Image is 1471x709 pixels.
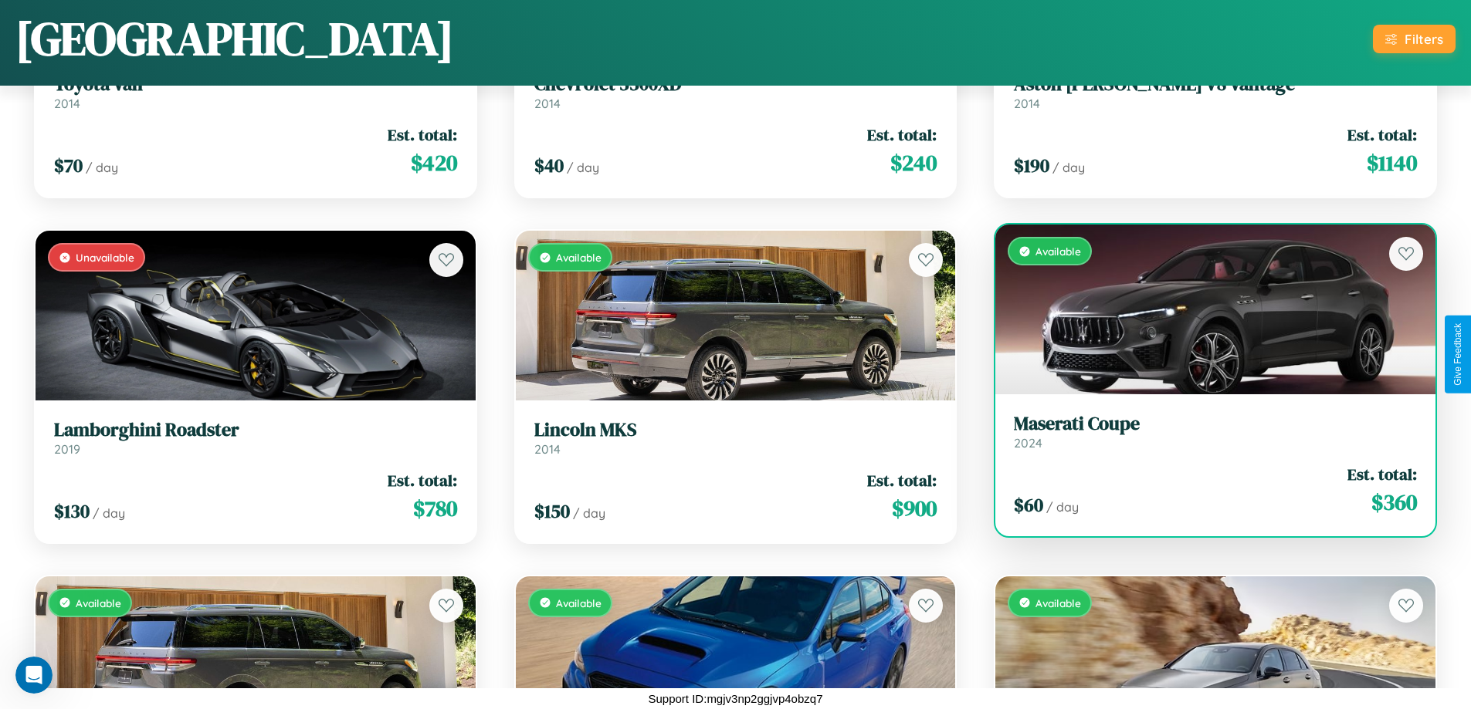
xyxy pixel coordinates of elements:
[388,123,457,146] span: Est. total:
[1035,245,1081,258] span: Available
[93,505,125,521] span: / day
[890,147,937,178] span: $ 240
[54,498,90,524] span: $ 130
[86,160,118,175] span: / day
[54,419,457,457] a: Lamborghini Roadster2019
[1014,492,1043,518] span: $ 60
[1373,25,1456,53] button: Filters
[556,596,602,609] span: Available
[15,657,53,694] iframe: Intercom live chat
[1405,31,1443,47] div: Filters
[1014,413,1417,435] h3: Maserati Coupe
[1035,596,1081,609] span: Available
[54,153,83,178] span: $ 70
[556,251,602,264] span: Available
[1452,323,1463,386] div: Give Feedback
[76,596,121,609] span: Available
[534,153,564,178] span: $ 40
[54,441,80,457] span: 2019
[76,251,134,264] span: Unavailable
[534,73,937,111] a: Chevrolet 5500XD2014
[534,96,561,111] span: 2014
[867,123,937,146] span: Est. total:
[534,498,570,524] span: $ 150
[1371,487,1417,518] span: $ 360
[1014,73,1417,111] a: Aston [PERSON_NAME] V8 Vantage2014
[534,419,937,441] h3: Lincoln MKS
[1014,435,1042,451] span: 2024
[411,147,457,178] span: $ 420
[54,419,457,441] h3: Lamborghini Roadster
[1347,123,1417,146] span: Est. total:
[867,469,937,491] span: Est. total:
[1052,160,1085,175] span: / day
[1014,73,1417,96] h3: Aston [PERSON_NAME] V8 Vantage
[573,505,605,521] span: / day
[1014,153,1049,178] span: $ 190
[413,493,457,524] span: $ 780
[15,7,454,70] h1: [GEOGRAPHIC_DATA]
[1347,463,1417,485] span: Est. total:
[534,441,561,457] span: 2014
[388,469,457,491] span: Est. total:
[1014,96,1040,111] span: 2014
[54,73,457,111] a: Toyota Van2014
[1367,147,1417,178] span: $ 1140
[892,493,937,524] span: $ 900
[54,96,80,111] span: 2014
[649,688,823,709] p: Support ID: mgjv3np2ggjvp4obzq7
[1046,499,1079,515] span: / day
[534,419,937,457] a: Lincoln MKS2014
[1014,413,1417,451] a: Maserati Coupe2024
[567,160,599,175] span: / day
